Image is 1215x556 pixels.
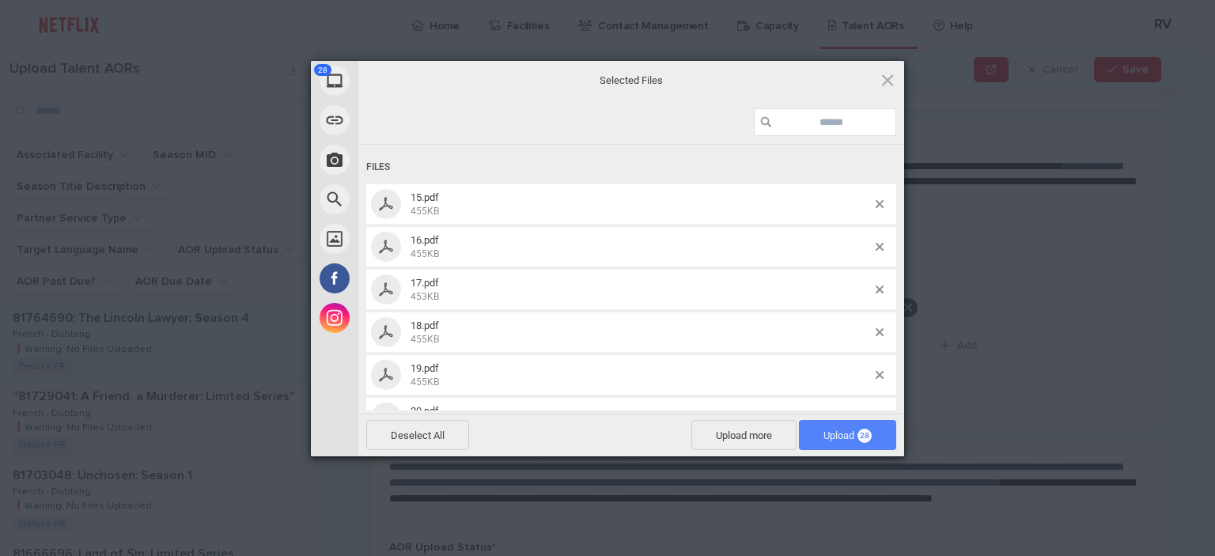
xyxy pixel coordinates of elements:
[366,153,896,182] div: Files
[406,320,876,346] span: 18.pdf
[879,71,896,89] span: Click here or hit ESC to close picker
[473,73,789,87] span: Selected Files
[799,420,896,450] span: Upload
[411,191,439,203] span: 15.pdf
[311,259,501,298] div: Facebook
[406,362,876,388] span: 19.pdf
[406,191,876,217] span: 15.pdf
[691,420,797,450] span: Upload more
[311,298,501,338] div: Instagram
[411,320,439,331] span: 18.pdf
[411,234,439,246] span: 16.pdf
[311,219,501,259] div: Unsplash
[311,61,501,100] div: My Device
[406,405,876,431] span: 20.pdf
[406,277,876,303] span: 17.pdf
[857,429,872,443] span: 28
[411,248,439,259] span: 455KB
[411,334,439,345] span: 455KB
[411,277,439,289] span: 17.pdf
[406,234,876,260] span: 16.pdf
[823,429,872,441] span: Upload
[411,291,439,302] span: 453KB
[311,180,501,219] div: Web Search
[366,420,469,450] span: Deselect All
[411,376,439,388] span: 455KB
[411,362,439,374] span: 19.pdf
[411,405,439,417] span: 20.pdf
[311,100,501,140] div: Link (URL)
[314,64,331,76] span: 28
[311,140,501,180] div: Take Photo
[411,206,439,217] span: 455KB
